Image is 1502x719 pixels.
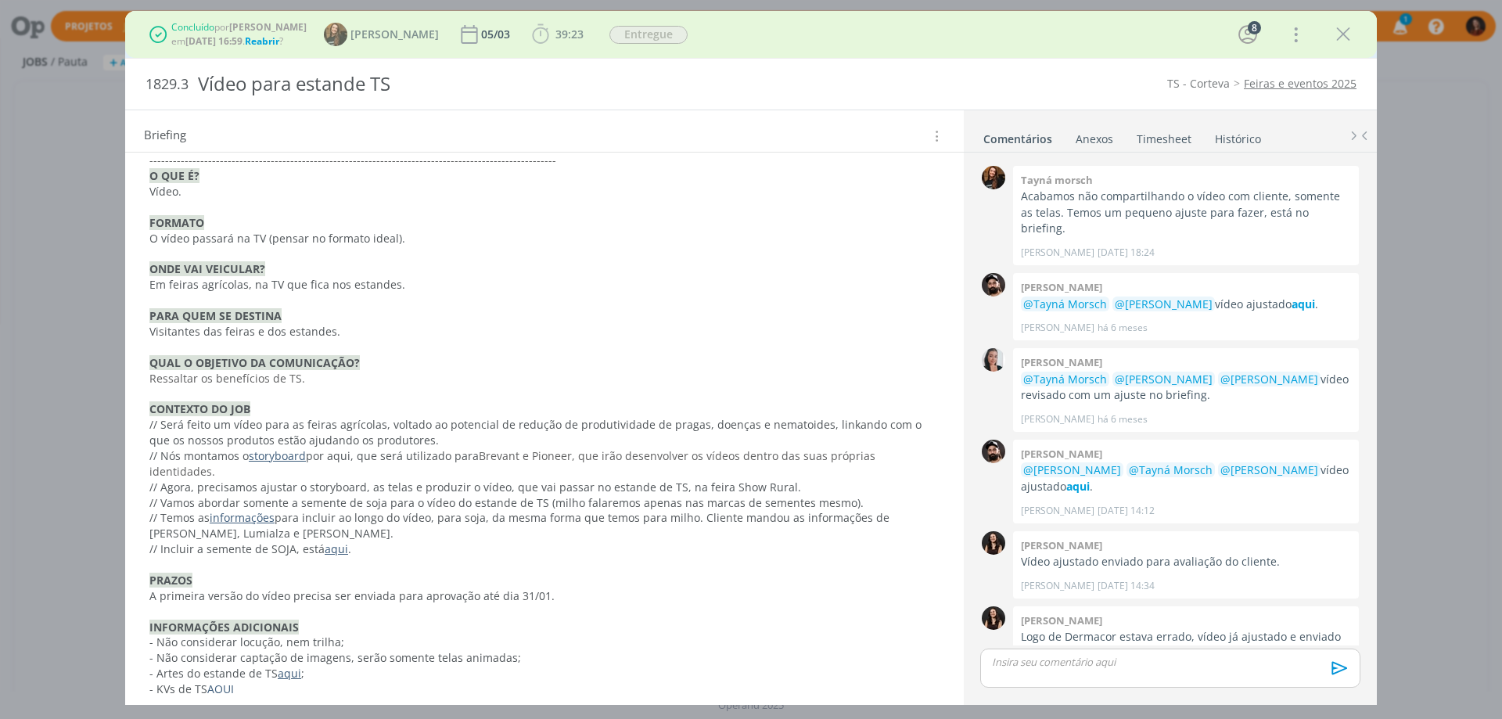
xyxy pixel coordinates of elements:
[149,215,204,230] strong: FORMATO
[1021,462,1351,494] p: vídeo ajustado .
[1098,579,1155,593] span: [DATE] 14:34
[1098,321,1148,335] span: há 6 meses
[149,480,940,495] p: // Agora, precisamos ajustar o storyboard, as telas e produzir o vídeo, que vai passar no estande...
[1021,447,1102,461] b: [PERSON_NAME]
[325,541,348,556] a: aqui
[149,308,282,323] strong: PARA QUEM SE DESTINA
[149,417,940,448] p: // Será feito um vídeo para as feiras agrícolas, voltado ao potencial de redução de produtividade...
[1021,538,1102,552] b: [PERSON_NAME]
[1021,297,1351,312] p: vídeo ajustado .
[171,20,307,49] div: por em . ?
[149,371,305,386] span: Ressaltar os benefícios de TS.
[149,650,940,666] p: - Não considerar captação de imagens, serão somente telas animadas;
[149,666,940,681] p: - Artes do estande de TS ;
[149,401,250,416] strong: CONTEXTO DO JOB
[149,324,940,340] p: Visitantes das feiras e dos estandes.
[1021,579,1094,593] p: [PERSON_NAME]
[1023,297,1107,311] span: @Tayná Morsch
[1023,462,1121,477] span: @[PERSON_NAME]
[1021,412,1094,426] p: [PERSON_NAME]
[1167,76,1230,91] a: TS - Corteva
[278,666,301,681] a: aqui
[983,124,1053,147] a: Comentários
[1115,297,1213,311] span: @[PERSON_NAME]
[149,588,940,604] p: A primeira versão do vídeo precisa ser enviada para aprovação até dia 31/01.
[149,620,299,635] strong: INFORMAÇÕES ADICIONAIS
[1021,280,1102,294] b: [PERSON_NAME]
[1066,479,1090,494] a: aqui
[1098,246,1155,260] span: [DATE] 18:24
[125,11,1377,705] div: dialog
[1098,504,1155,518] span: [DATE] 14:12
[245,34,279,48] span: Reabrir
[144,126,186,146] span: Briefing
[149,261,265,276] strong: ONDE VAI VEICULAR?
[1214,124,1262,147] a: Histórico
[1244,76,1356,91] a: Feiras e eventos 2025
[1021,554,1351,570] p: Vídeo ajustado enviado para avaliação do cliente.
[982,531,1005,555] img: I
[1021,355,1102,369] b: [PERSON_NAME]
[149,168,199,183] strong: O QUE É?
[185,34,243,48] b: [DATE] 16:59
[1220,372,1318,386] span: @[PERSON_NAME]
[982,348,1005,372] img: C
[1098,412,1148,426] span: há 6 meses
[1021,629,1351,661] p: Logo de Dermacor estava errado, vídeo já ajustado e enviado para o cliente.
[1021,504,1094,518] p: [PERSON_NAME]
[149,573,192,588] strong: PRAZOS
[1129,462,1213,477] span: @Tayná Morsch
[1021,173,1093,187] b: Tayná morsch
[1021,613,1102,627] b: [PERSON_NAME]
[1235,22,1260,47] button: 8
[149,448,940,480] p: // Nós montamos o por aqui, que será utilizado para
[982,273,1005,297] img: B
[1248,21,1261,34] div: 8
[149,495,940,511] p: // Vamos abordar somente a semente de soja para o vídeo do estande de TS (milho falaremos apenas ...
[149,635,940,650] p: - Não considerar locução, nem trilha;
[1023,372,1107,386] span: @Tayná Morsch
[149,448,879,479] span: Brevant e Pioneer, que irão desenvolver os vídeos dentro das suas próprias identidades.
[249,448,306,463] a: storyboard
[149,681,940,697] p: - KVs de TS
[982,166,1005,189] img: T
[149,541,940,557] p: // Incluir a semente de SOJA, está .
[207,681,234,696] a: AQUI
[1021,372,1351,404] p: vídeo revisado com um ajuste no briefing.
[481,29,513,40] div: 05/03
[1021,246,1094,260] p: [PERSON_NAME]
[149,355,360,370] strong: QUAL O OBJETIVO DA COMUNICAÇÃO?
[149,510,940,541] p: // Temos as para incluir ao longo do vídeo, para soja, da mesma forma que temos para milho. Clien...
[171,20,214,34] span: Concluído
[1021,189,1351,236] p: Acabamos não compartilhando o vídeo com cliente, somente as telas. Temos um pequeno ajuste para f...
[210,510,275,525] a: informações
[1292,297,1315,311] a: aqui
[1021,321,1094,335] p: [PERSON_NAME]
[149,184,940,200] p: Vídeo.
[192,65,846,103] div: Vídeo para estande TS
[149,277,940,293] p: Em feiras agrícolas, na TV que fica nos estandes.
[1115,372,1213,386] span: @[PERSON_NAME]
[1220,462,1318,477] span: @[PERSON_NAME]
[1076,131,1113,147] div: Anexos
[146,76,189,93] span: 1829.3
[982,606,1005,630] img: I
[229,20,307,34] b: [PERSON_NAME]
[1136,124,1192,147] a: Timesheet
[149,231,940,246] p: O vídeo passará na TV (pensar no formato ideal).
[982,440,1005,463] img: B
